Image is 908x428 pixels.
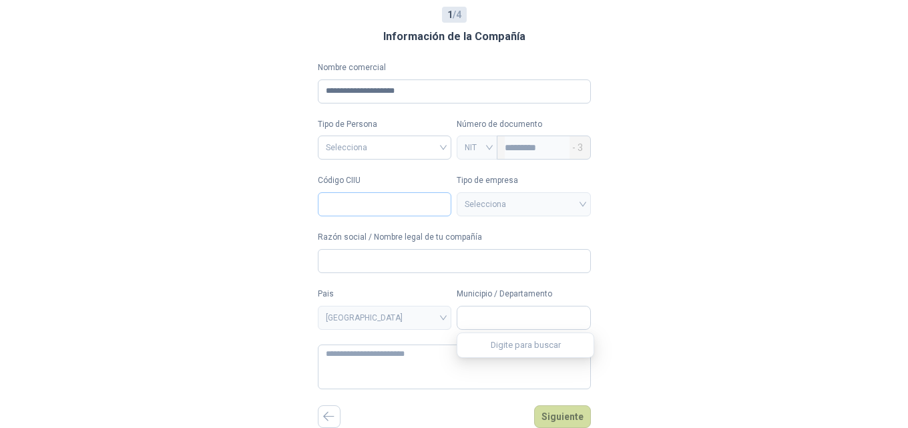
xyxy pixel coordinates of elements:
label: Municipio / Departamento [457,288,591,300]
p: Número de documento [457,118,591,131]
label: Tipo de empresa [457,174,591,187]
button: Siguiente [534,405,591,428]
span: / 4 [447,7,461,22]
label: Código CIIU [318,174,452,187]
span: - 3 [572,136,583,159]
label: Razón social / Nombre legal de tu compañía [318,231,591,244]
b: 1 [447,9,453,20]
label: Pais [318,288,452,300]
div: Digite para buscar [457,333,594,357]
label: Nombre comercial [318,61,591,74]
span: NIT [465,138,489,158]
label: Tipo de Persona [318,118,452,131]
span: COLOMBIA [326,308,444,328]
h3: Información de la Compañía [383,28,525,45]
